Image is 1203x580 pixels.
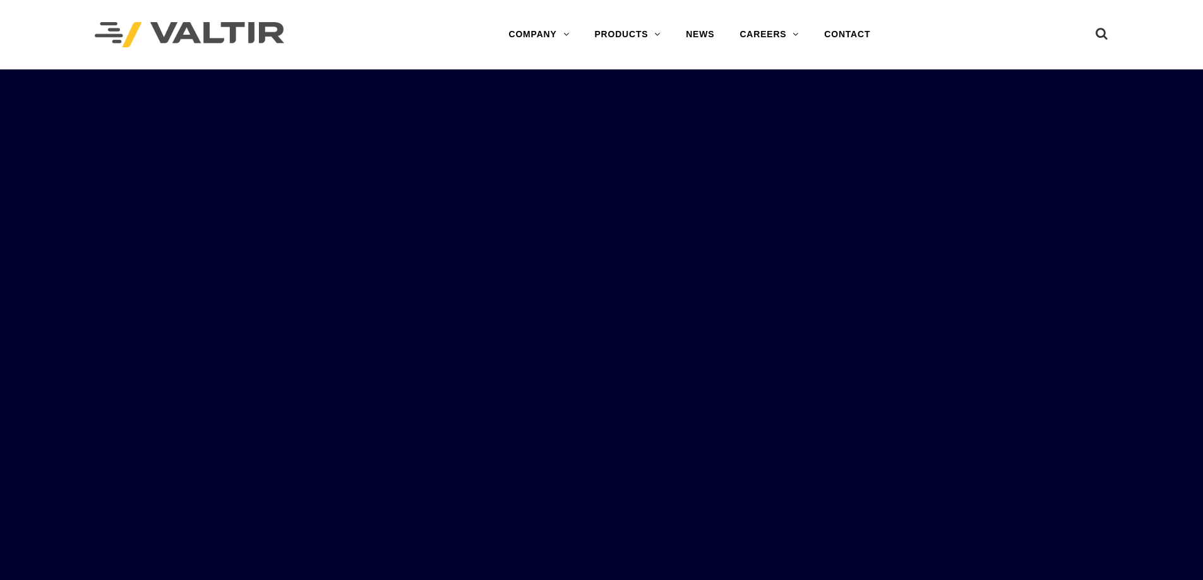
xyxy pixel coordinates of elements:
a: COMPANY [496,22,582,47]
a: PRODUCTS [582,22,673,47]
img: Valtir [95,22,284,48]
a: CONTACT [811,22,883,47]
a: NEWS [673,22,727,47]
a: CAREERS [727,22,811,47]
